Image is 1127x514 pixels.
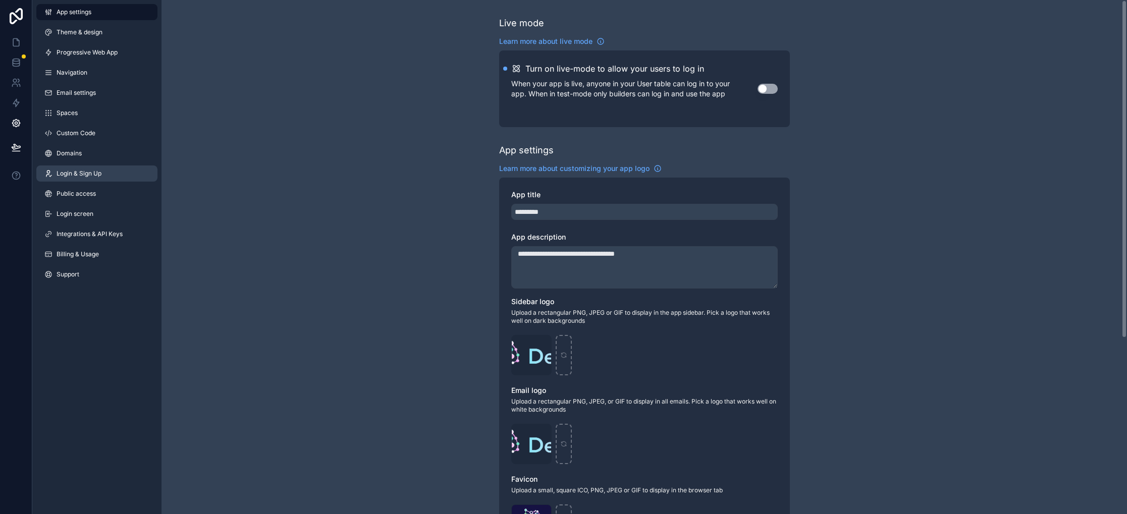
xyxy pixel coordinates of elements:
a: Learn more about live mode [499,36,605,46]
div: Live mode [499,16,544,30]
p: When your app is live, anyone in your User table can log in to your app. When in test-mode only b... [511,79,758,99]
a: Domains [36,145,157,161]
span: Domains [57,149,82,157]
span: App settings [57,8,91,16]
span: Email logo [511,386,546,394]
span: Login & Sign Up [57,169,101,178]
span: Billing & Usage [57,250,99,258]
span: App description [511,233,566,241]
a: App settings [36,4,157,20]
span: Integrations & API Keys [57,230,123,238]
a: Custom Code [36,125,157,141]
h2: Turn on live-mode to allow your users to log in [525,63,704,75]
a: Integrations & API Keys [36,226,157,242]
span: Learn more about live mode [499,36,593,46]
div: App settings [499,143,554,157]
span: Learn more about customizing your app logo [499,163,650,174]
span: Login screen [57,210,93,218]
span: Public access [57,190,96,198]
span: Upload a rectangular PNG, JPEG or GIF to display in the app sidebar. Pick a logo that works well ... [511,309,778,325]
a: Billing & Usage [36,246,157,262]
a: Theme & design [36,24,157,40]
a: Email settings [36,85,157,101]
span: Support [57,270,79,278]
span: Spaces [57,109,78,117]
a: Learn more about customizing your app logo [499,163,662,174]
a: Spaces [36,105,157,121]
a: Progressive Web App [36,44,157,61]
span: Email settings [57,89,96,97]
a: Support [36,266,157,282]
a: Login screen [36,206,157,222]
span: Theme & design [57,28,102,36]
a: Public access [36,186,157,202]
span: Upload a small, square ICO, PNG, JPEG or GIF to display in the browser tab [511,486,778,494]
span: Upload a rectangular PNG, JPEG, or GIF to display in all emails. Pick a logo that works well on w... [511,397,778,414]
span: Progressive Web App [57,48,118,56]
span: Navigation [57,69,87,77]
span: Sidebar logo [511,297,554,306]
a: Login & Sign Up [36,165,157,182]
span: Custom Code [57,129,95,137]
span: Favicon [511,475,538,483]
a: Navigation [36,65,157,81]
span: App title [511,190,541,199]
